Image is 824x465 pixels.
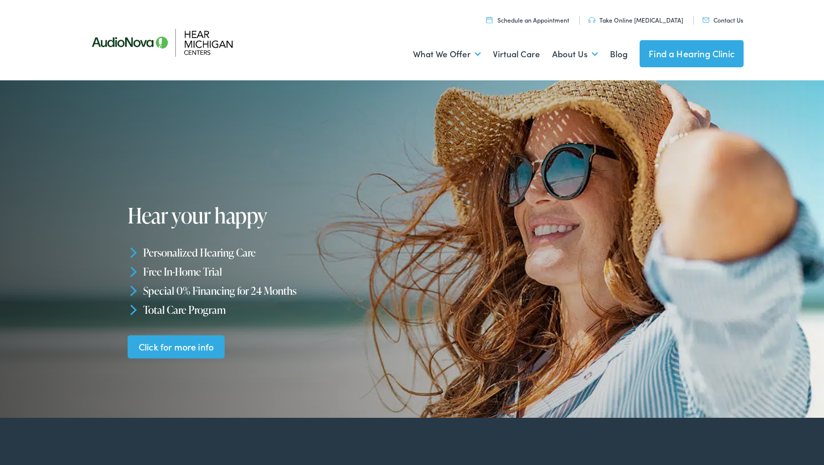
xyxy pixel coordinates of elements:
[552,36,598,73] a: About Us
[610,36,628,73] a: Blog
[486,16,569,24] a: Schedule an Appointment
[702,16,743,24] a: Contact Us
[702,18,709,23] img: utility icon
[128,300,416,319] li: Total Care Program
[128,262,416,281] li: Free In-Home Trial
[588,16,683,24] a: Take Online [MEDICAL_DATA]
[413,36,481,73] a: What We Offer
[486,17,492,23] img: utility icon
[588,17,595,23] img: utility icon
[128,281,416,300] li: Special 0% Financing for 24 Months
[128,335,225,359] a: Click for more info
[493,36,540,73] a: Virtual Care
[128,204,416,227] h1: Hear your happy
[640,40,744,67] a: Find a Hearing Clinic
[128,243,416,262] li: Personalized Hearing Care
